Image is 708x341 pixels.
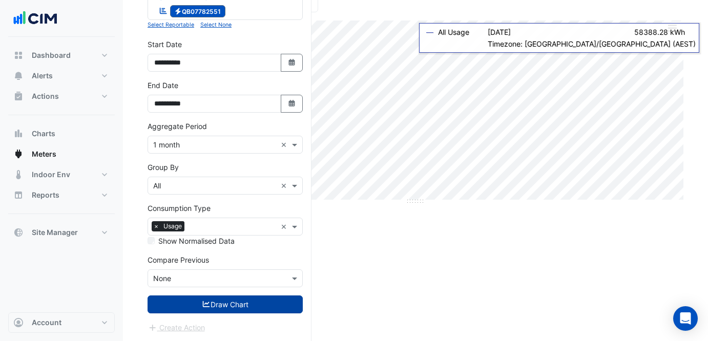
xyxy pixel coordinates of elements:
span: Usage [161,221,184,231]
span: Charts [32,129,55,139]
fa-icon: Select Date [287,58,297,67]
button: Indoor Env [8,164,115,185]
span: Clear [281,221,289,232]
span: Alerts [32,71,53,81]
span: Clear [281,139,289,150]
app-icon: Indoor Env [13,169,24,180]
button: Meters [8,144,115,164]
small: Select Reportable [148,22,194,28]
img: Company Logo [12,8,58,29]
span: Site Manager [32,227,78,238]
button: Draw Chart [148,295,303,313]
button: Account [8,312,115,333]
fa-icon: Select Date [287,99,297,108]
span: Reports [32,190,59,200]
label: Aggregate Period [148,121,207,132]
button: More Options [662,22,682,34]
span: Actions [32,91,59,101]
label: Show Normalised Data [158,236,235,246]
button: Reports [8,185,115,205]
span: Meters [32,149,56,159]
small: Select None [200,22,232,28]
span: × [152,221,161,231]
label: Start Date [148,39,182,50]
app-icon: Reports [13,190,24,200]
div: Open Intercom Messenger [673,306,698,331]
span: Indoor Env [32,169,70,180]
app-icon: Alerts [13,71,24,81]
app-icon: Meters [13,149,24,159]
app-icon: Dashboard [13,50,24,60]
app-escalated-ticket-create-button: Please draw the charts first [148,323,205,331]
button: Select Reportable [148,20,194,29]
button: Charts [8,123,115,144]
span: Clear [281,180,289,191]
span: Account [32,317,61,328]
button: Dashboard [8,45,115,66]
button: Select None [200,20,232,29]
label: Compare Previous [148,254,209,265]
button: Actions [8,86,115,106]
span: QB07782551 [170,5,226,17]
app-icon: Site Manager [13,227,24,238]
fa-icon: Electricity [174,7,182,15]
label: Consumption Type [148,203,211,214]
span: Dashboard [32,50,71,60]
app-icon: Charts [13,129,24,139]
button: Alerts [8,66,115,86]
label: End Date [148,80,178,91]
fa-icon: Reportable [159,6,168,15]
app-icon: Actions [13,91,24,101]
button: Site Manager [8,222,115,243]
label: Group By [148,162,179,173]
